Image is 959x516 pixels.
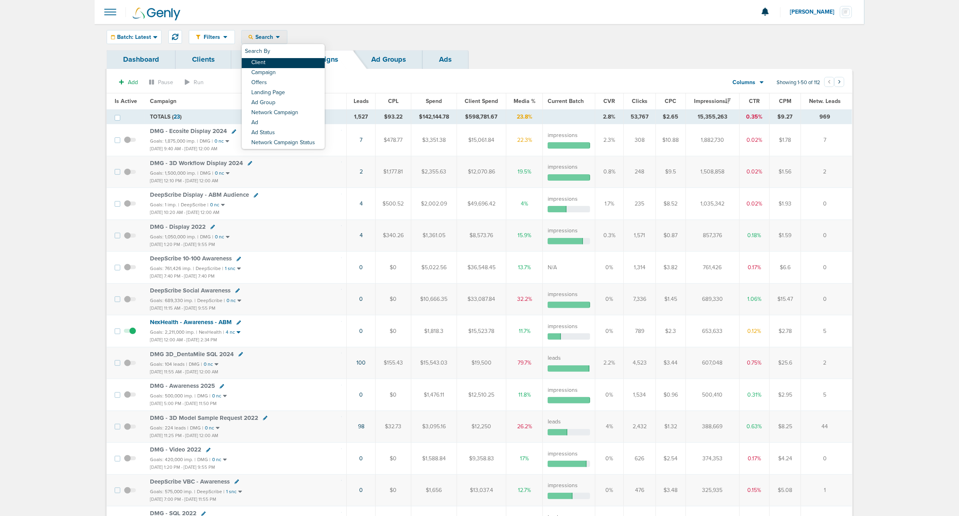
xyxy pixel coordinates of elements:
small: Goals: 1,500,000 imp. | [150,170,198,176]
td: 1,527 [347,109,376,124]
td: $5.08 [769,474,801,506]
td: $1.59 [769,220,801,251]
td: 1 [801,474,852,506]
td: $2.78 [769,315,801,347]
small: [DATE] 10:20 AM - [DATE] 12:00 AM [150,210,219,215]
td: 1.06% [739,283,769,315]
td: $1.32 [656,411,686,442]
a: 0 [359,328,363,335]
small: DMG | [189,361,202,367]
td: 1,314 [624,252,656,283]
small: Goals: 2,211,000 imp. | [150,329,197,335]
a: 0 [359,296,363,302]
a: 0 [359,391,363,398]
td: 15,355,263 [686,109,739,124]
a: Offers [242,78,325,88]
a: 7 [360,137,362,143]
td: $15,523.78 [457,315,506,347]
span: DeepScribe Social Awareness [150,287,231,294]
span: Current Batch [548,98,584,105]
td: TOTALS ( ) [145,109,347,124]
td: 626 [624,443,656,474]
small: [DATE] 12:10 PM - [DATE] 12:00 AM [150,178,218,183]
span: N/A [548,264,557,271]
td: $1,177.81 [376,156,411,187]
small: 1 snc [225,266,235,272]
td: $0 [376,443,411,474]
td: 248 [624,156,656,187]
span: Search [253,34,276,40]
a: Dashboard [107,50,176,69]
span: CTR [749,98,760,105]
td: $15.47 [769,283,801,315]
td: $1,588.84 [411,443,457,474]
td: $598,781.67 [457,109,506,124]
button: Add [115,77,142,88]
span: DMG - Awareness 2025 [150,382,215,389]
td: $3.48 [656,474,686,506]
td: $1,361.05 [411,220,457,251]
small: Goals: 1 imp. | [150,202,179,208]
small: Goals: 420,000 imp. | [150,457,196,463]
td: $5,022.56 [411,252,457,283]
td: $2,002.09 [411,188,457,220]
td: $0.96 [656,379,686,411]
span: [PERSON_NAME] [790,9,840,15]
td: $0 [376,474,411,506]
label: leads [548,418,561,426]
td: 79.7% [506,347,543,379]
span: DMG - Ecosite Display 2024 [150,127,227,135]
span: DMG - 3D Workflow Display 2024 [150,159,243,167]
label: impressions [548,386,578,394]
small: [DATE] 7:40 PM - [DATE] 7:40 PM [150,274,214,279]
span: Filters [200,34,223,40]
span: Netw. Leads [809,98,841,105]
td: 13.7% [506,252,543,283]
td: 44 [801,411,852,442]
td: $8,573.76 [457,220,506,251]
small: DMG | [197,393,210,399]
td: $155.43 [376,347,411,379]
td: 22.3% [506,124,543,156]
td: 32.2% [506,283,543,315]
small: 0 nc [214,138,224,144]
td: $93.22 [376,109,411,124]
small: DeepScribe | [197,298,225,303]
td: $2.54 [656,443,686,474]
label: impressions [548,482,578,490]
td: 0% [595,379,624,411]
td: 1,534 [624,379,656,411]
td: $32.73 [376,411,411,442]
td: 5 [801,315,852,347]
td: 325,935 [686,474,739,506]
td: 15.9% [506,220,543,251]
label: leads [548,354,561,362]
td: 4,523 [624,347,656,379]
small: Goals: 1,050,000 imp. | [150,234,198,240]
small: [DATE] 12:00 AM - [DATE] 2:34 PM [150,337,217,343]
td: 0% [595,283,624,315]
td: 235 [624,188,656,220]
td: $1,656 [411,474,457,506]
span: DMG 3D_ DentaMile SQL 2024 [150,351,234,358]
td: 0.8% [595,156,624,187]
td: $0 [376,315,411,347]
a: Campaigns [285,50,355,69]
span: DMG - Display 2022 [150,223,206,230]
td: $25.6 [769,347,801,379]
td: 2,432 [624,411,656,442]
ul: Pagination [824,78,844,88]
a: Clients [176,50,231,69]
td: 0 [801,188,852,220]
td: $6.6 [769,252,801,283]
a: 0 [359,455,363,462]
td: 0.75% [739,347,769,379]
td: 2.2% [595,347,624,379]
small: DMG | [200,234,213,240]
td: 1,882,730 [686,124,739,156]
small: Goals: 689,330 imp. | [150,298,196,304]
td: $0 [376,283,411,315]
td: 1,035,342 [686,188,739,220]
a: 4 [360,232,363,239]
td: 23.8% [506,109,543,124]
